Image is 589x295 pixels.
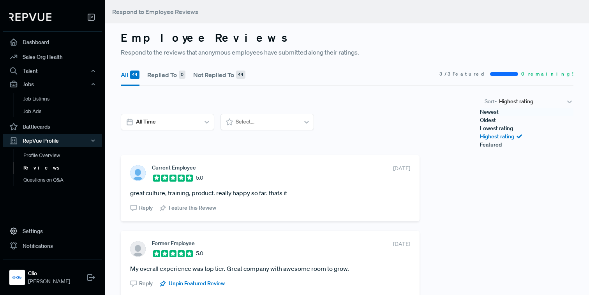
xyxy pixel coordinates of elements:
article: My overall experience was top tier. Great company with awesome room to grow. [130,264,410,273]
span: Current Employee [152,164,196,171]
h3: Employee Reviews [121,31,573,44]
a: Settings [3,224,102,238]
button: Talent [3,64,102,78]
span: Former Employee [152,240,195,246]
a: Notifications [3,238,102,253]
button: Jobs [3,78,102,91]
button: RepVue Profile [3,134,102,147]
a: Reviews [14,162,113,174]
div: Lowest rating [480,124,573,132]
span: 5.0 [196,249,203,258]
div: 0 [179,71,185,79]
span: Reply [139,279,153,288]
a: Job Listings [14,93,113,105]
span: Reply [139,204,153,212]
span: [PERSON_NAME] [28,277,70,286]
a: Dashboard [3,35,102,49]
span: [DATE] [393,164,410,173]
span: 0 remaining! [521,71,573,78]
span: [DATE] [393,240,410,248]
div: Oldest [480,116,573,124]
span: Feature this Review [169,204,216,212]
img: RepVue [9,13,51,21]
button: Replied To 0 [147,64,185,86]
div: 44 [130,71,139,79]
span: Sort - [485,97,497,106]
a: Questions on Q&A [14,174,113,186]
div: Highest rating [480,132,573,141]
a: Job Ads [14,105,113,118]
span: Respond to Employee Reviews [112,8,198,16]
button: Not Replied To 44 [193,64,245,86]
a: Sales Org Health [3,49,102,64]
a: ClioClio[PERSON_NAME] [3,260,102,289]
div: Featured [480,141,573,149]
p: Respond to the reviews that anonymous employees have submitted along their ratings. [121,48,573,57]
span: 3 / 3 Featured [439,71,487,78]
a: Profile Overview [14,149,113,162]
span: Unpin Featured Review [169,279,225,288]
a: Battlecards [3,119,102,134]
span: 5.0 [196,174,203,182]
img: Clio [11,271,23,284]
button: All 44 [121,64,139,86]
div: 44 [236,71,245,79]
strong: Clio [28,269,70,277]
div: Newest [480,108,573,116]
article: great culture, training, product. really happy so far. thats it [130,188,410,198]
